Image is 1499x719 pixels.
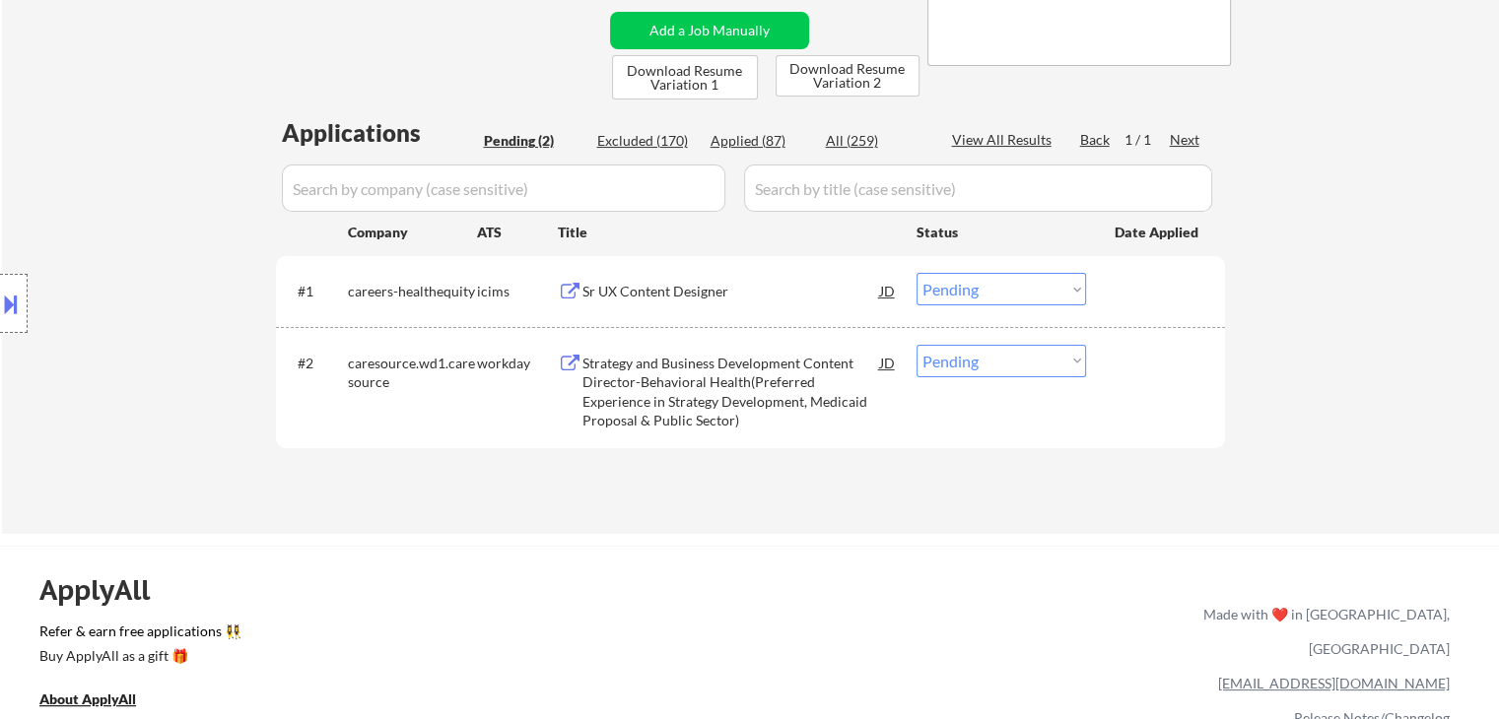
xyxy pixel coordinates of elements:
input: Search by title (case sensitive) [744,164,1212,212]
div: Date Applied [1115,223,1201,242]
div: Company [348,223,477,242]
div: ApplyAll [39,573,172,607]
a: [EMAIL_ADDRESS][DOMAIN_NAME] [1218,675,1450,691]
div: JD [878,345,898,380]
div: Pending (2) [484,131,582,151]
a: Buy ApplyAll as a gift 🎁 [39,645,237,670]
div: Back [1080,130,1112,150]
div: caresource.wd1.caresource [348,354,477,392]
div: careers-healthequity [348,282,477,301]
div: All (259) [826,131,924,151]
div: workday [477,354,558,373]
div: Status [917,214,1086,249]
div: Sr UX Content Designer [582,282,880,301]
button: Download Resume Variation 2 [776,55,920,97]
button: Add a Job Manually [610,12,809,49]
div: View All Results [952,130,1057,150]
div: Next [1170,130,1201,150]
div: Excluded (170) [597,131,696,151]
div: 1 / 1 [1124,130,1170,150]
div: Buy ApplyAll as a gift 🎁 [39,649,237,663]
div: ATS [477,223,558,242]
div: Applications [282,121,477,145]
div: icims [477,282,558,301]
div: Applied (87) [711,131,809,151]
div: JD [878,273,898,308]
div: Made with ❤️ in [GEOGRAPHIC_DATA], [GEOGRAPHIC_DATA] [1195,597,1450,666]
u: About ApplyAll [39,690,136,707]
input: Search by company (case sensitive) [282,164,725,212]
button: Download Resume Variation 1 [612,55,758,99]
a: Refer & earn free applications 👯‍♀️ [39,624,791,645]
div: Strategy and Business Development Content Director-Behavioral Health(Preferred Experience in Stra... [582,354,880,430]
div: Title [558,223,898,242]
a: About ApplyAll [39,688,164,713]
